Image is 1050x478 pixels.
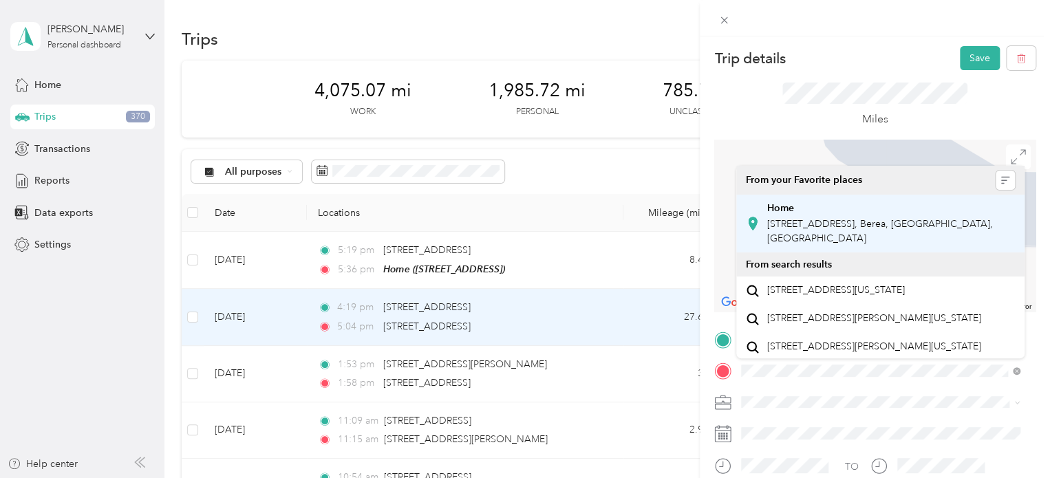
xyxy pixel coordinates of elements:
[960,46,1000,70] button: Save
[767,340,981,353] span: [STREET_ADDRESS][PERSON_NAME][US_STATE]
[767,312,981,325] span: [STREET_ADDRESS][PERSON_NAME][US_STATE]
[767,202,794,215] strong: Home
[767,284,905,296] span: [STREET_ADDRESS][US_STATE]
[718,294,763,312] a: Open this area in Google Maps (opens a new window)
[746,174,862,186] span: From your Favorite places
[845,459,859,474] div: TO
[746,259,832,270] span: From search results
[718,294,763,312] img: Google
[973,401,1050,478] iframe: Everlance-gr Chat Button Frame
[767,218,993,244] span: [STREET_ADDRESS], Berea, [GEOGRAPHIC_DATA], [GEOGRAPHIC_DATA]
[714,49,785,68] p: Trip details
[862,111,888,128] p: Miles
